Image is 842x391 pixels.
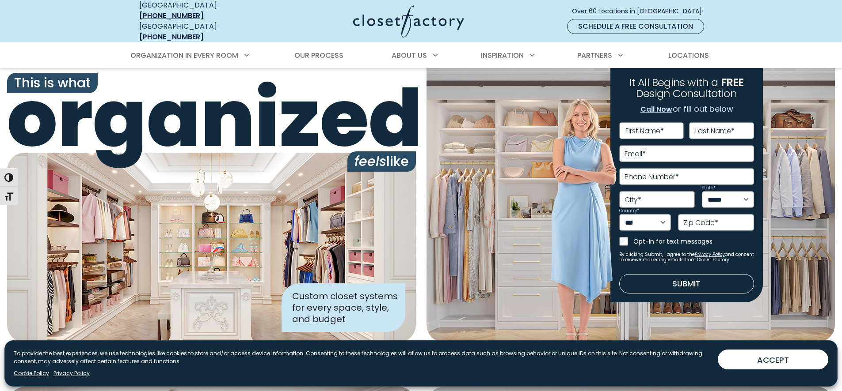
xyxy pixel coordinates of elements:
p: To provide the best experiences, we use technologies like cookies to store and/or access device i... [14,350,711,365]
span: organized [7,79,416,158]
div: [GEOGRAPHIC_DATA] [139,21,267,42]
span: Partners [577,50,612,60]
button: ACCEPT [718,350,828,369]
a: Privacy Policy [53,369,90,377]
span: like [347,151,416,172]
nav: Primary Menu [124,43,718,68]
span: About Us [392,50,427,60]
a: Over 60 Locations in [GEOGRAPHIC_DATA]! [571,4,711,19]
img: Closet Factory designed closet [7,153,416,342]
span: Organization in Every Room [130,50,238,60]
span: Locations [668,50,709,60]
i: feels [354,152,386,171]
a: Cookie Policy [14,369,49,377]
a: [PHONE_NUMBER] [139,11,204,21]
span: Over 60 Locations in [GEOGRAPHIC_DATA]! [572,7,711,16]
span: Our Process [294,50,343,60]
div: Custom closet systems for every space, style, and budget [282,283,405,332]
a: Schedule a Free Consultation [567,19,704,34]
a: [PHONE_NUMBER] [139,32,204,42]
span: Inspiration [481,50,524,60]
img: Closet Factory Logo [353,5,464,38]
